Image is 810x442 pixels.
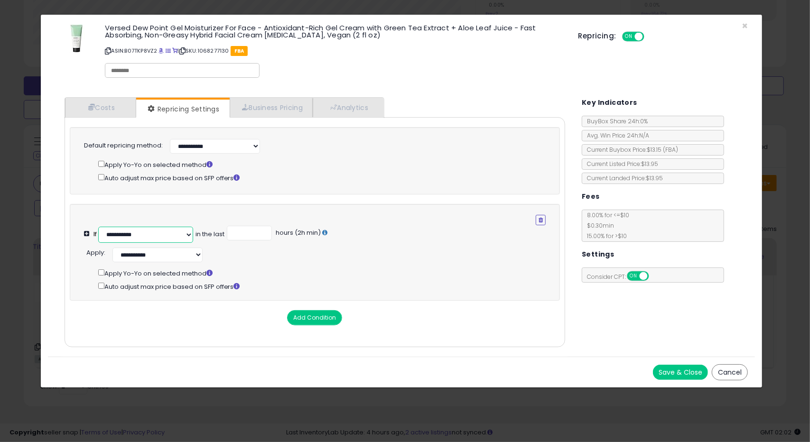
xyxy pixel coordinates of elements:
[663,146,678,154] span: ( FBA )
[742,19,748,33] span: ×
[582,146,678,154] span: Current Buybox Price:
[582,221,614,230] span: $0.30 min
[86,245,105,258] div: :
[196,230,224,239] div: in the last
[712,364,748,380] button: Cancel
[62,24,91,53] img: 3148Dy1Ju2L._SL60_.jpg
[230,98,313,117] a: Business Pricing
[582,174,663,182] span: Current Landed Price: $13.95
[582,191,600,203] h5: Fees
[648,272,663,280] span: OFF
[159,47,164,55] a: BuyBox page
[653,365,708,380] button: Save & Close
[582,117,648,125] span: BuyBox Share 24h: 0%
[287,310,342,325] button: Add Condition
[231,46,248,56] span: FBA
[86,248,104,257] span: Apply
[274,228,321,237] span: hours (2h min)
[582,160,658,168] span: Current Listed Price: $13.95
[105,24,564,38] h3: Versed Dew Point Gel Moisturizer For Face - Antioxidant-Rich Gel Cream with Green Tea Extract + A...
[582,97,637,109] h5: Key Indicators
[582,273,661,281] span: Consider CPT:
[582,232,627,240] span: 15.00 % for > $10
[136,100,229,119] a: Repricing Settings
[98,281,556,292] div: Auto adjust max price based on SFP offers
[84,141,163,150] label: Default repricing method:
[582,249,614,260] h5: Settings
[172,47,177,55] a: Your listing only
[105,43,564,58] p: ASIN: B07TKP8VZ2 | SKU: 1068277130
[623,33,635,41] span: ON
[539,217,543,223] i: Remove Condition
[98,159,546,170] div: Apply Yo-Yo on selected method
[582,131,649,139] span: Avg. Win Price 24h: N/A
[313,98,383,117] a: Analytics
[98,267,556,278] div: Apply Yo-Yo on selected method
[647,146,678,154] span: $13.15
[582,211,629,240] span: 8.00 % for <= $10
[166,47,171,55] a: All offer listings
[65,98,136,117] a: Costs
[98,172,546,183] div: Auto adjust max price based on SFP offers
[578,32,616,40] h5: Repricing:
[642,33,658,41] span: OFF
[628,272,640,280] span: ON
